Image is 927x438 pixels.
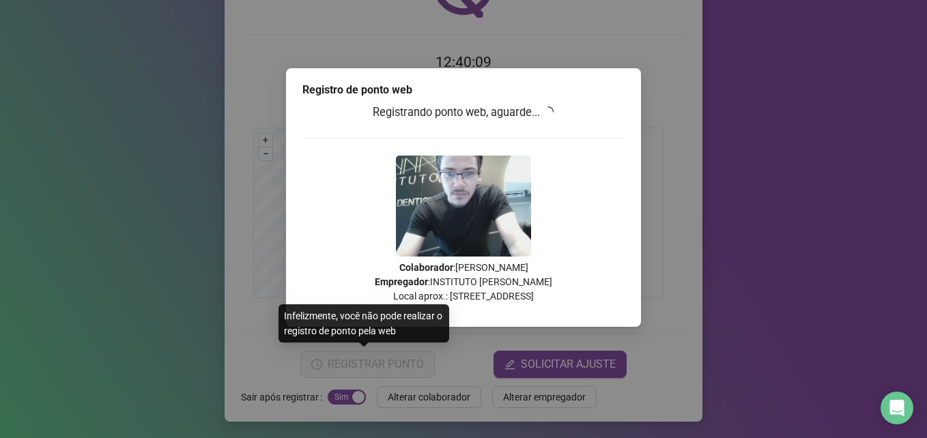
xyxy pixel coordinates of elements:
div: Infelizmente, você não pode realizar o registro de ponto pela web [279,304,449,342]
h3: Registrando ponto web, aguarde... [302,104,625,121]
img: 9k= [396,156,531,257]
p: : [PERSON_NAME] : INSTITUTO [PERSON_NAME] Local aprox.: [STREET_ADDRESS] [302,261,625,304]
strong: Colaborador [399,262,453,273]
div: Registro de ponto web [302,82,625,98]
strong: Empregador [375,276,428,287]
span: loading [542,106,554,118]
div: Open Intercom Messenger [881,392,913,424]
